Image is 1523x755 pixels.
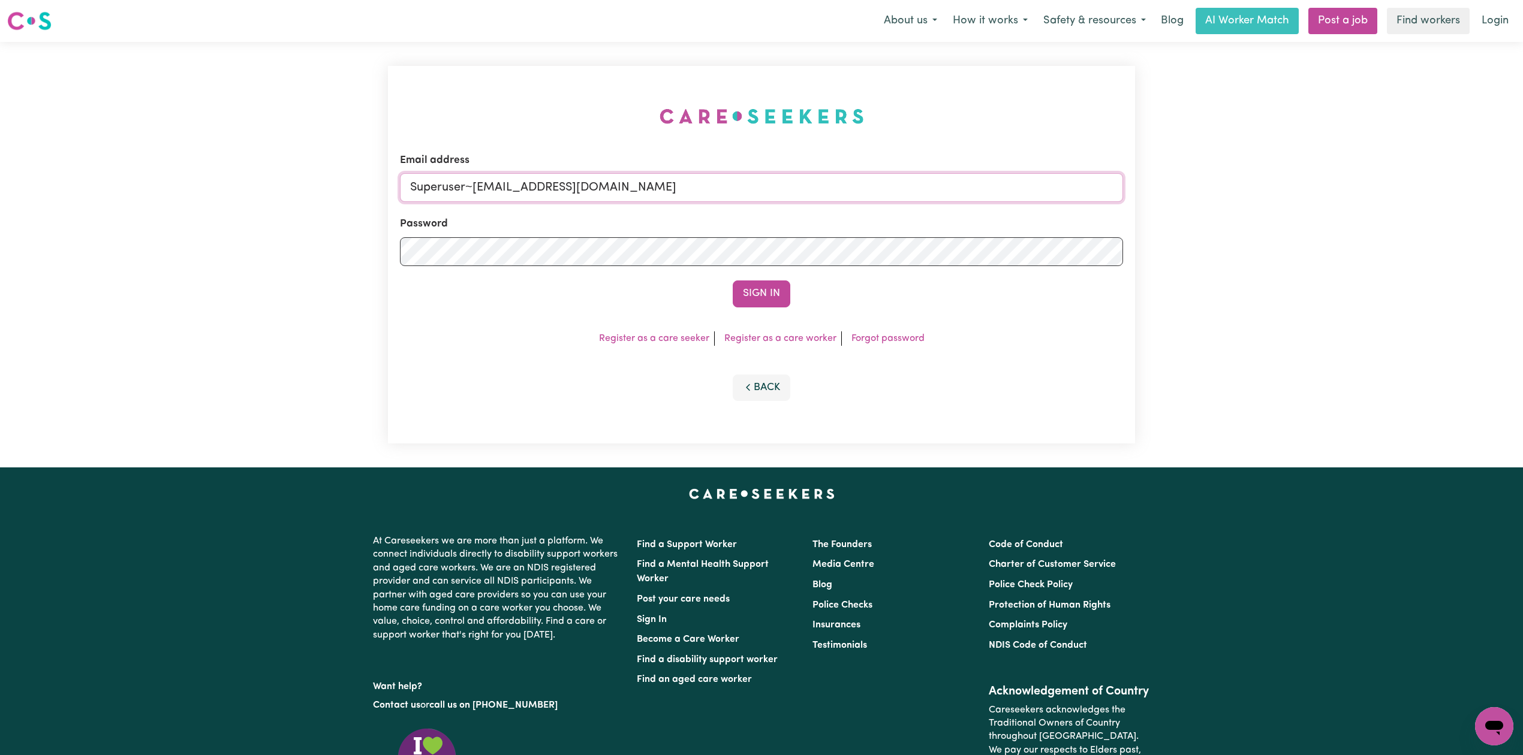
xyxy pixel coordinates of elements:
a: Protection of Human Rights [989,600,1110,610]
a: The Founders [812,540,872,549]
button: About us [876,8,945,34]
a: Contact us [373,700,420,710]
a: Testimonials [812,641,867,650]
p: or [373,694,622,717]
a: Find a Support Worker [637,540,737,549]
a: Police Check Policy [989,580,1073,590]
a: Register as a care worker [724,334,836,343]
a: Post your care needs [637,594,730,604]
img: Careseekers logo [7,10,52,32]
a: Find a Mental Health Support Worker [637,560,769,584]
p: Want help? [373,675,622,693]
a: Blog [1154,8,1191,34]
label: Email address [400,153,469,168]
a: Login [1474,8,1516,34]
a: Find a disability support worker [637,655,778,665]
a: Find an aged care worker [637,675,752,684]
a: Code of Conduct [989,540,1063,549]
a: Post a job [1308,8,1377,34]
a: Blog [812,580,832,590]
button: Safety & resources [1036,8,1154,34]
a: Police Checks [812,600,872,610]
a: Forgot password [851,334,925,343]
button: Sign In [733,280,790,307]
label: Password [400,216,448,232]
h2: Acknowledgement of Country [989,684,1150,699]
a: Careseekers logo [7,7,52,35]
p: At Careseekers we are more than just a platform. We connect individuals directly to disability su... [373,530,622,647]
a: NDIS Code of Conduct [989,641,1087,650]
a: Sign In [637,615,667,624]
button: Back [733,375,790,401]
a: Become a Care Worker [637,635,739,644]
a: Register as a care seeker [599,334,709,343]
a: Find workers [1387,8,1470,34]
a: Insurances [812,620,860,630]
a: Media Centre [812,560,874,569]
a: Complaints Policy [989,620,1067,630]
a: Charter of Customer Service [989,560,1116,569]
input: Email address [400,173,1123,202]
a: Careseekers home page [689,489,835,499]
button: How it works [945,8,1036,34]
a: AI Worker Match [1196,8,1299,34]
iframe: Button to launch messaging window [1475,707,1513,745]
a: call us on [PHONE_NUMBER] [429,700,558,710]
